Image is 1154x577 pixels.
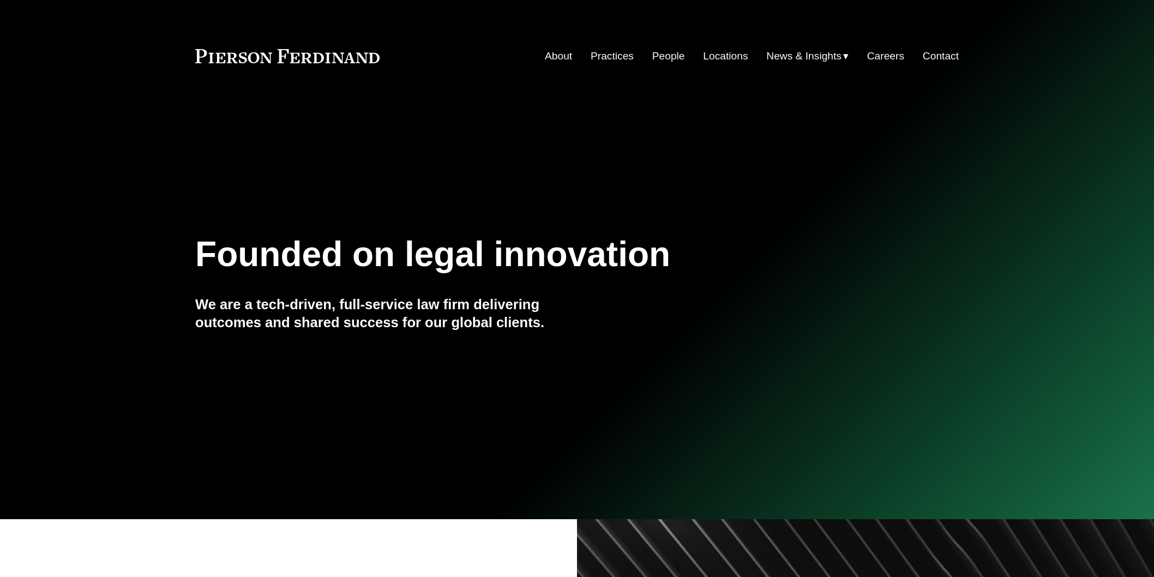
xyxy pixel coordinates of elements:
a: Practices [591,46,634,67]
h1: Founded on legal innovation [195,235,832,274]
a: Contact [923,46,959,67]
a: folder dropdown [766,46,849,67]
h4: We are a tech-driven, full-service law firm delivering outcomes and shared success for our global... [195,296,577,331]
span: News & Insights [766,47,842,66]
a: About [545,46,572,67]
a: People [652,46,685,67]
a: Locations [703,46,748,67]
a: Careers [867,46,904,67]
